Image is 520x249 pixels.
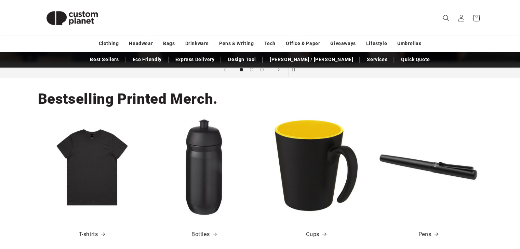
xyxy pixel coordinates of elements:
[155,118,253,216] img: HydroFlex™ 500 ml squeezy sport bottle
[163,38,175,49] a: Bags
[366,38,387,49] a: Lifestyle
[264,38,275,49] a: Tech
[257,64,267,75] button: Load slide 3 of 3
[129,38,153,49] a: Headwear
[185,38,209,49] a: Drinkware
[363,54,391,65] a: Services
[236,64,246,75] button: Load slide 1 of 3
[439,11,454,26] summary: Search
[266,54,357,65] a: [PERSON_NAME] / [PERSON_NAME]
[286,38,320,49] a: Office & Paper
[246,64,257,75] button: Load slide 2 of 3
[406,175,520,249] iframe: Chat Widget
[86,54,122,65] a: Best Sellers
[38,3,106,33] img: Custom Planet
[79,230,105,239] a: T-shirts
[398,54,434,65] a: Quick Quote
[306,230,326,239] a: Cups
[271,62,286,77] button: Next slide
[129,54,165,65] a: Eco Friendly
[288,62,303,77] button: Pause slideshow
[191,230,216,239] a: Bottles
[219,38,254,49] a: Pens & Writing
[267,118,365,216] img: Oli 360 ml ceramic mug with handle
[225,54,259,65] a: Design Tool
[99,38,119,49] a: Clothing
[330,38,356,49] a: Giveaways
[38,90,218,108] h2: Bestselling Printed Merch.
[217,62,232,77] button: Previous slide
[172,54,218,65] a: Express Delivery
[397,38,421,49] a: Umbrellas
